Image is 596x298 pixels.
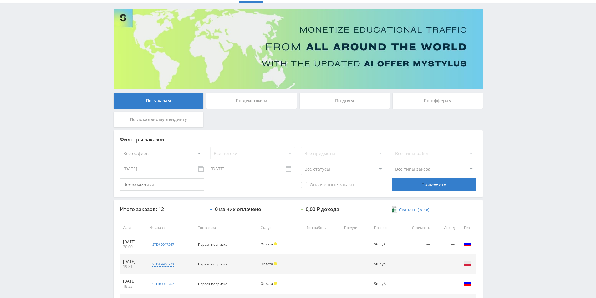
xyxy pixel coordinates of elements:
th: Статус [257,221,303,235]
span: Оплата [261,281,273,286]
span: Оплата [261,261,273,266]
td: — [433,255,457,274]
div: По дням [300,93,390,109]
span: Оплаченные заказы [301,182,354,188]
div: По офферам [393,93,483,109]
div: std#9916773 [152,262,174,267]
span: Первая подписка [198,242,227,247]
div: std#9917267 [152,242,174,247]
div: 0 из них оплачено [215,206,261,212]
div: StudyAI [374,262,395,266]
span: Оплата [261,242,273,246]
div: [DATE] [123,279,144,284]
div: Фильтры заказов [120,137,476,142]
span: Холд [274,242,277,245]
div: [DATE] [123,259,144,264]
div: По действиям [206,93,297,109]
img: rus.png [463,280,471,287]
th: Доход [433,221,457,235]
td: — [398,235,433,255]
div: std#9915262 [152,281,174,286]
th: Потоки [371,221,398,235]
div: 20:00 [123,245,144,250]
th: Гео [458,221,476,235]
th: Предмет [341,221,371,235]
span: Холд [274,262,277,265]
th: Стоимость [398,221,433,235]
img: xlsx [392,206,397,213]
td: — [398,274,433,294]
div: 19:31 [123,264,144,269]
a: Скачать (.xlsx) [392,207,429,213]
span: Холд [274,282,277,285]
img: Banner [114,9,483,89]
span: Первая подписка [198,281,227,286]
span: Скачать (.xlsx) [399,207,429,212]
div: Итого заказов: 12 [120,206,204,212]
div: 0,00 ₽ дохода [306,206,339,212]
div: Применить [392,178,476,191]
div: 18:33 [123,284,144,289]
td: — [433,274,457,294]
span: Первая подписка [198,262,227,266]
td: — [398,255,433,274]
th: № заказа [146,221,195,235]
th: Тип заказа [195,221,257,235]
div: [DATE] [123,240,144,245]
img: rus.png [463,240,471,248]
th: Тип работы [303,221,341,235]
div: По локальному лендингу [114,112,204,127]
td: — [433,235,457,255]
div: StudyAI [374,242,395,246]
input: Все заказчики [120,178,204,191]
div: StudyAI [374,282,395,286]
img: pol.png [463,260,471,267]
th: Дата [120,221,147,235]
div: По заказам [114,93,204,109]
